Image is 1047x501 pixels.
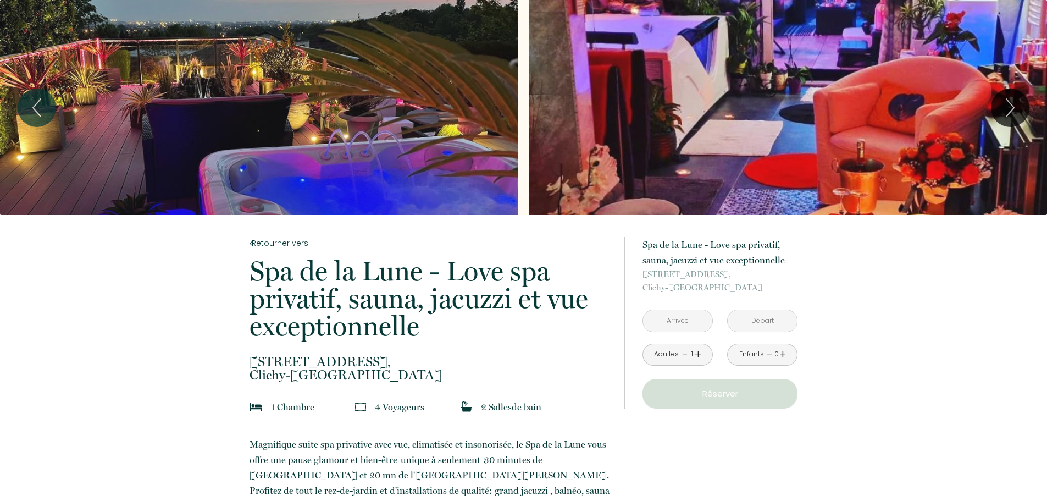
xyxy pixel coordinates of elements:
div: Adultes [654,349,679,360]
span: s [420,401,424,412]
a: + [779,346,786,363]
div: 1 [689,349,695,360]
input: Départ [728,310,797,332]
a: Retourner vers [250,237,610,249]
span: [STREET_ADDRESS], [642,268,797,281]
a: + [695,346,701,363]
a: - [682,346,688,363]
div: Enfants [739,349,764,360]
p: Clichy-[GEOGRAPHIC_DATA] [642,268,797,294]
p: 2 Salle de bain [481,399,541,415]
p: Clichy-[GEOGRAPHIC_DATA] [250,355,610,382]
a: - [767,346,773,363]
span: [STREET_ADDRESS], [250,355,610,368]
div: 0 [774,349,779,360]
img: guests [355,401,366,412]
button: Réserver [642,379,797,409]
p: Réserver [646,387,794,400]
p: 1 Chambre [271,399,314,415]
button: Next [991,89,1029,127]
p: Spa de la Lune - Love spa privatif, sauna, jacuzzi et vue exceptionnelle [642,237,797,268]
input: Arrivée [643,310,712,332]
button: Previous [18,89,56,127]
span: s [508,401,512,412]
p: 4 Voyageur [375,399,424,415]
p: Spa de la Lune - Love spa privatif, sauna, jacuzzi et vue exceptionnelle [250,257,610,340]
